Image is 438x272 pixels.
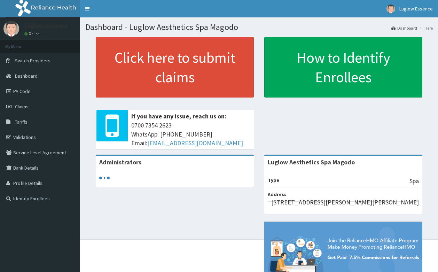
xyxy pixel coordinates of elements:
strong: Luglow Aesthetics Spa Magodo [268,158,355,166]
b: Administrators [99,158,141,166]
b: If you have any issue, reach us on: [131,112,226,120]
img: User Image [386,5,395,13]
span: Claims [15,103,29,110]
b: Address [268,191,287,197]
span: Dashboard [15,73,38,79]
span: Tariffs [15,119,28,125]
p: [STREET_ADDRESS][PERSON_NAME][PERSON_NAME] [271,198,419,207]
h1: Dashboard - Luglow Aesthetics Spa Magodo [85,23,433,32]
span: Luglow Essence [399,6,433,12]
span: 0700 7354 2623 WhatsApp: [PHONE_NUMBER] Email: [131,121,250,148]
img: User Image [3,21,19,37]
a: Online [24,31,41,36]
p: Luglow Essence [24,23,68,29]
b: Type [268,177,279,183]
span: Switch Providers [15,57,50,64]
a: Dashboard [391,25,417,31]
svg: audio-loading [99,173,110,183]
a: Click here to submit claims [96,37,254,98]
li: Here [418,25,433,31]
a: [EMAIL_ADDRESS][DOMAIN_NAME] [147,139,243,147]
p: Spa [409,177,419,186]
a: How to Identify Enrollees [264,37,422,98]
